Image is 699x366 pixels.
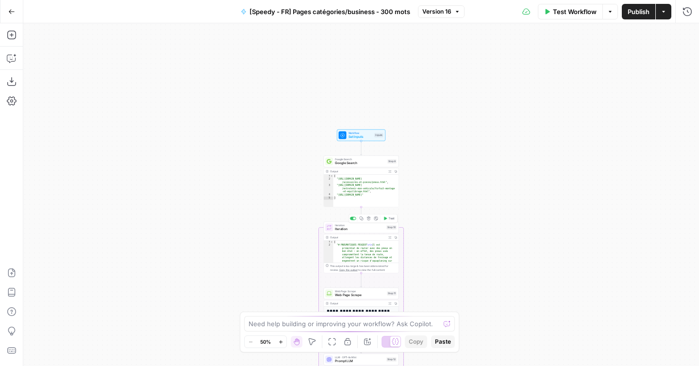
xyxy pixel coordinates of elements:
div: Output [330,301,385,305]
div: Output [330,235,385,239]
div: Output [330,169,385,173]
span: Iteration [335,227,384,232]
span: Test [389,216,395,220]
div: Google SearchGoogle SearchStep 8Output[ "[URL][DOMAIN_NAME] /accessoires-et-pieces/pneus.html", "... [324,155,399,207]
span: Version 16 [422,7,451,16]
div: This output is too large & has been abbreviated for review. to view the full content. [330,264,397,272]
span: Google Search [335,161,385,166]
button: Test [382,215,397,221]
span: Copy the output [339,268,358,271]
g: Edge from start to step_8 [361,141,362,155]
g: Edge from step_11 to step_12 [361,339,362,353]
span: Set Inputs [349,134,373,139]
button: Test Workflow [538,4,602,19]
span: Web Page Scrape [335,289,385,293]
span: LLM · GPT-4o Mini [335,355,384,359]
span: Google Search [335,157,385,161]
span: Prompt LLM [335,359,384,364]
span: Toggle code folding, rows 1 through 5 [331,174,333,178]
span: Test Workflow [553,7,597,17]
button: Version 16 [418,5,465,18]
div: 1 [324,240,333,244]
div: Step 8 [387,159,397,164]
div: 4 [324,193,333,197]
span: Web Page Scrape [335,293,385,298]
div: Step 10 [386,225,397,230]
span: Paste [435,337,451,346]
div: Inputs [374,133,383,137]
span: Toggle code folding, rows 1 through 3 [331,240,333,244]
button: Copy [405,335,427,348]
div: 3 [324,184,333,194]
div: WorkflowSet InputsInputs [324,129,399,141]
div: 5 [324,197,333,200]
span: Workflow [349,131,373,135]
button: Publish [622,4,655,19]
div: Step 12 [386,357,397,362]
span: [Speedy - FR] Pages catégories/business - 300 mots [250,7,410,17]
span: Publish [628,7,649,17]
g: Edge from step_10 to step_11 [361,273,362,287]
span: Iteration [335,223,384,227]
button: [Speedy - FR] Pages catégories/business - 300 mots [235,4,416,19]
span: 50% [260,338,271,346]
div: 2 [324,178,333,184]
span: Copy [409,337,423,346]
button: Paste [431,335,455,348]
div: 1 [324,174,333,178]
div: Step 11 [387,291,397,296]
div: IterationIterationStep 10TestOutput[ "# PNEUMATIQUES PEUGEOT\n\nIl est primordial de rouler avec ... [324,221,399,273]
